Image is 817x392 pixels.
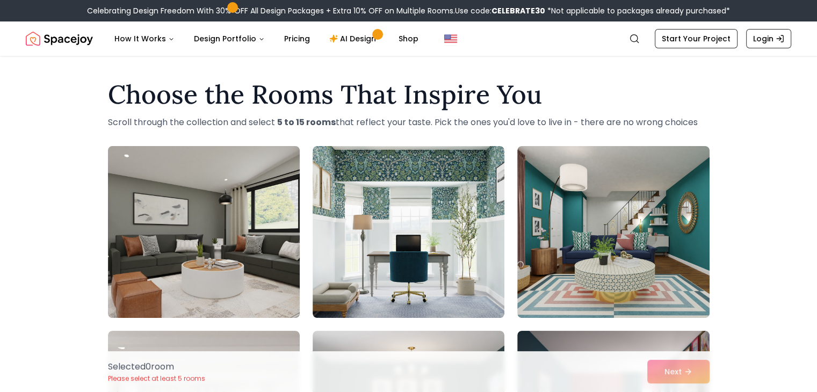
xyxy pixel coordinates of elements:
img: Room room-2 [313,146,504,318]
strong: 5 to 15 rooms [277,116,336,128]
a: Login [746,29,791,48]
a: Spacejoy [26,28,93,49]
p: Selected 0 room [108,360,205,373]
a: Shop [390,28,427,49]
button: How It Works [106,28,183,49]
span: Use code: [455,5,545,16]
img: Room room-3 [517,146,709,318]
nav: Main [106,28,427,49]
p: Scroll through the collection and select that reflect your taste. Pick the ones you'd love to liv... [108,116,710,129]
img: Spacejoy Logo [26,28,93,49]
img: United States [444,32,457,45]
b: CELEBRATE30 [491,5,545,16]
h1: Choose the Rooms That Inspire You [108,82,710,107]
span: *Not applicable to packages already purchased* [545,5,730,16]
a: Pricing [276,28,319,49]
p: Please select at least 5 rooms [108,374,205,383]
div: Celebrating Design Freedom With 30% OFF All Design Packages + Extra 10% OFF on Multiple Rooms. [87,5,730,16]
button: Design Portfolio [185,28,273,49]
a: AI Design [321,28,388,49]
img: Room room-1 [103,142,305,322]
a: Start Your Project [655,29,738,48]
nav: Global [26,21,791,56]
